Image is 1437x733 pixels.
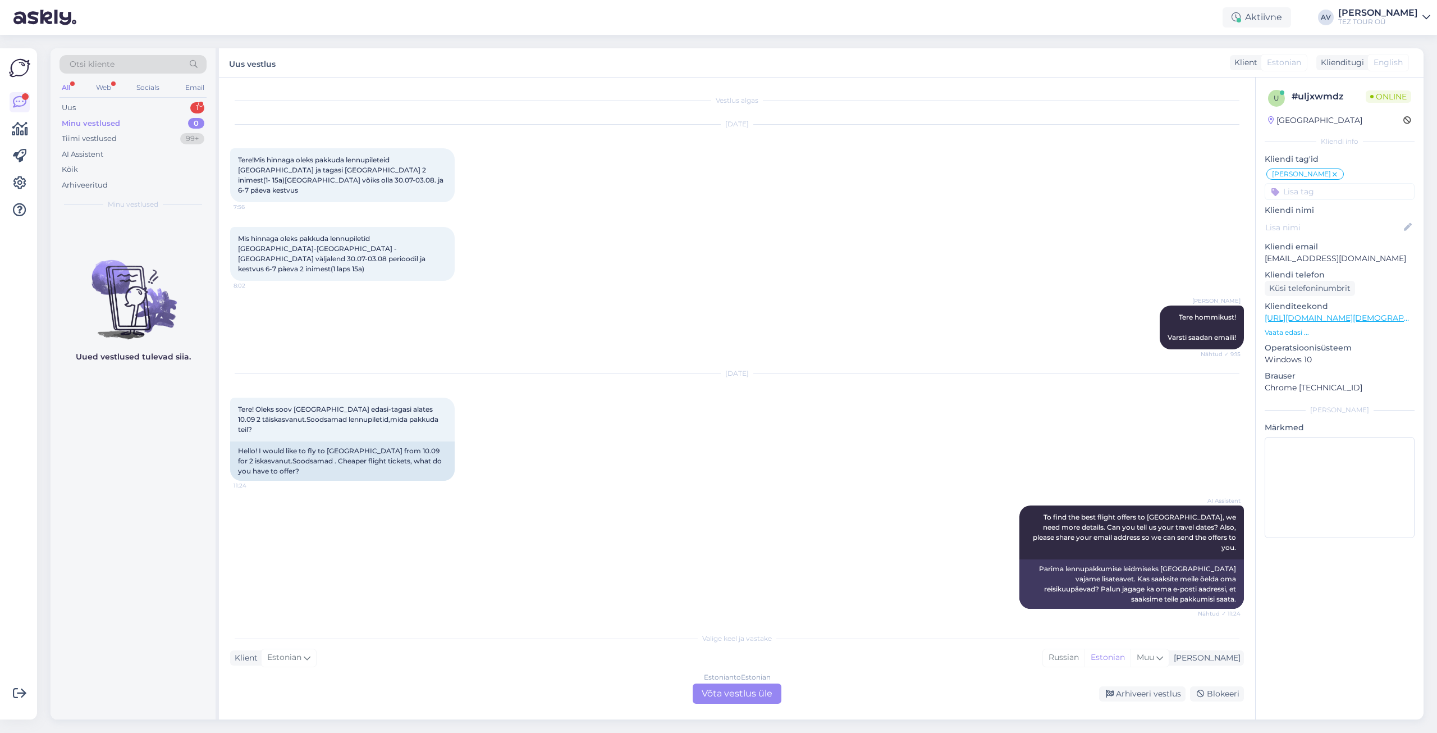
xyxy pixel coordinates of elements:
div: Kliendi info [1265,136,1415,147]
div: Klienditugi [1316,57,1364,69]
div: TEZ TOUR OÜ [1338,17,1418,26]
span: Estonian [267,652,301,664]
p: Klienditeekond [1265,301,1415,312]
div: 0 [188,118,204,129]
p: Kliendi telefon [1265,269,1415,281]
div: [PERSON_NAME] [1338,8,1418,17]
span: Nähtud ✓ 11:24 [1198,609,1241,618]
div: AI Assistent [62,149,103,160]
span: AI Assistent [1198,497,1241,505]
div: # uljxwmdz [1292,90,1366,103]
input: Lisa tag [1265,183,1415,200]
span: Muu [1137,652,1154,662]
span: 11:24 [234,481,276,490]
span: Tere hommikust! Varsti saadan emaili! [1168,313,1236,342]
img: No chats [51,240,216,341]
p: Operatsioonisüsteem [1265,342,1415,354]
span: Minu vestlused [108,199,158,210]
div: Klient [230,652,258,664]
div: Võta vestlus üle [693,684,781,704]
div: Parima lennupakkumise leidmiseks [GEOGRAPHIC_DATA] vajame lisateavet. Kas saaksite meile öelda om... [1019,559,1244,609]
p: Chrome [TECHNICAL_ID] [1265,382,1415,394]
span: Tere!Mis hinnaga oleks pakkuda lennupileteid [GEOGRAPHIC_DATA] ja tagasi [GEOGRAPHIC_DATA] 2 inim... [238,156,445,194]
span: English [1374,57,1403,69]
span: Online [1366,90,1411,103]
img: Askly Logo [9,57,30,79]
div: Email [183,80,207,95]
p: [EMAIL_ADDRESS][DOMAIN_NAME] [1265,253,1415,265]
span: Nähtud ✓ 9:15 [1198,350,1241,358]
div: Arhiveeri vestlus [1099,686,1186,702]
div: Uus [62,102,76,113]
div: Web [94,80,113,95]
p: Märkmed [1265,422,1415,434]
div: Blokeeri [1190,686,1244,702]
span: [PERSON_NAME] [1272,171,1331,177]
label: Uus vestlus [229,55,276,70]
input: Lisa nimi [1265,221,1402,234]
div: Klient [1230,57,1257,69]
span: Estonian [1267,57,1301,69]
div: [PERSON_NAME] [1169,652,1241,664]
p: Uued vestlused tulevad siia. [76,351,191,363]
div: [DATE] [230,368,1244,379]
div: Kõik [62,164,78,175]
span: Otsi kliente [70,58,115,70]
span: u [1274,94,1279,102]
a: [PERSON_NAME]TEZ TOUR OÜ [1338,8,1430,26]
div: Estonian to Estonian [704,672,771,682]
div: Arhiveeritud [62,180,108,191]
div: Hello! I would like to fly to [GEOGRAPHIC_DATA] from 10.09 for 2 iskasvanut.Soodsamad . Cheaper f... [230,441,455,481]
p: Kliendi tag'id [1265,153,1415,165]
div: Socials [134,80,162,95]
div: 99+ [180,133,204,144]
div: [GEOGRAPHIC_DATA] [1268,115,1362,126]
div: Estonian [1084,649,1131,666]
p: Kliendi email [1265,241,1415,253]
div: Küsi telefoninumbrit [1265,281,1355,296]
div: Valige keel ja vastake [230,634,1244,644]
div: AV [1318,10,1334,25]
div: Tiimi vestlused [62,133,117,144]
span: 8:02 [234,281,276,290]
span: 7:56 [234,203,276,211]
p: Windows 10 [1265,354,1415,366]
div: Aktiivne [1223,7,1291,28]
span: To find the best flight offers to [GEOGRAPHIC_DATA], we need more details. Can you tell us your t... [1033,513,1238,552]
span: Mis hinnaga oleks pakkuda lennupiletid [GEOGRAPHIC_DATA]-[GEOGRAPHIC_DATA] -[GEOGRAPHIC_DATA] väl... [238,234,427,273]
p: Vaata edasi ... [1265,327,1415,338]
div: [PERSON_NAME] [1265,405,1415,415]
p: Brauser [1265,370,1415,382]
div: Russian [1043,649,1084,666]
div: Vestlus algas [230,95,1244,106]
div: All [60,80,72,95]
div: 1 [190,102,204,113]
span: Tere! Oleks soov [GEOGRAPHIC_DATA] edasi-tagasi alates 10.09 2 täiskasvanut.Soodsamad lennupileti... [238,405,440,434]
p: Kliendi nimi [1265,204,1415,216]
div: Minu vestlused [62,118,120,129]
div: [DATE] [230,119,1244,129]
span: [PERSON_NAME] [1192,297,1241,305]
